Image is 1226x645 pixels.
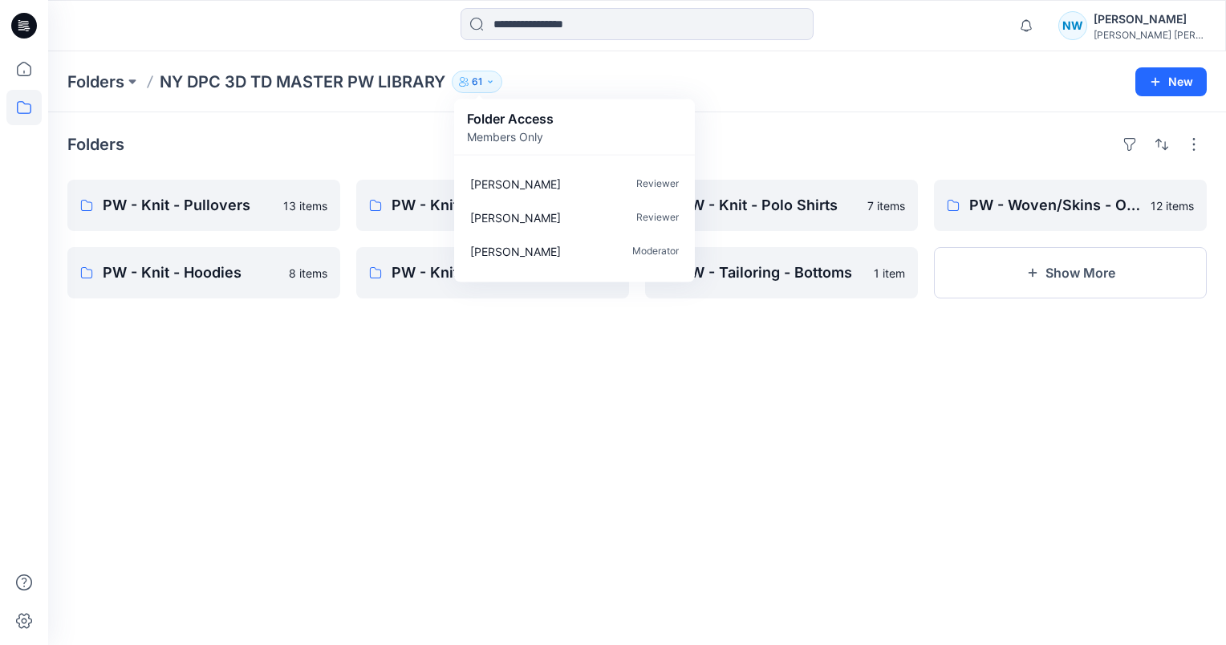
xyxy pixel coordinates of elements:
a: Folders [67,71,124,93]
p: PW - Knit - T Shirts [392,262,563,284]
a: PW - Knit - Pants10 items [356,180,629,231]
div: [PERSON_NAME] [1094,10,1206,29]
p: Members Only [467,128,554,145]
div: [PERSON_NAME] [PERSON_NAME] [1094,29,1206,41]
a: PW - Knit - Pullovers13 items [67,180,340,231]
a: PW - Tailoring - Bottoms1 item [645,247,918,298]
p: 7 items [867,197,905,214]
p: Daphne Tam [470,175,561,192]
a: PW - Knit - T Shirts21 items [356,247,629,298]
p: NY DPC 3D TD MASTER PW LIBRARY [160,71,445,93]
p: PW - Knit - Pullovers [103,194,274,217]
a: [PERSON_NAME]Reviewer [457,268,692,302]
p: Reviewer [636,209,679,225]
a: [PERSON_NAME]Moderator [457,234,692,268]
p: Reviewer [636,276,679,293]
a: PW - Woven/Skins - Outerwear12 items [934,180,1207,231]
p: PW - Knit - Pants [392,194,562,217]
p: 8 items [289,265,327,282]
p: Moderator [632,242,679,259]
a: PW - Knit - Polo Shirts7 items [645,180,918,231]
p: Nicholas Paganelli [470,242,561,259]
p: 12 items [1151,197,1194,214]
h4: Folders [67,135,124,154]
p: Steven Wong [470,141,561,158]
p: PW - Knit - Polo Shirts [680,194,858,217]
p: Reviewer [636,175,679,192]
a: PW - Knit - Hoodies8 items [67,247,340,298]
button: New [1135,67,1207,96]
button: Show More [934,247,1207,298]
p: Moderator [632,141,679,158]
p: 13 items [283,197,327,214]
p: Bryce Batchelder [470,276,561,293]
p: PW - Knit - Hoodies [103,262,279,284]
a: [PERSON_NAME]Reviewer [457,201,692,234]
p: 61 [472,73,482,91]
p: Jojo Ng [470,209,561,225]
p: PW - Woven/Skins - Outerwear [969,194,1141,217]
div: NW [1058,11,1087,40]
p: Folder Access [467,109,554,128]
p: 1 item [874,265,905,282]
a: [PERSON_NAME]Reviewer [457,167,692,201]
p: PW - Tailoring - Bottoms [680,262,864,284]
button: 61 [452,71,502,93]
